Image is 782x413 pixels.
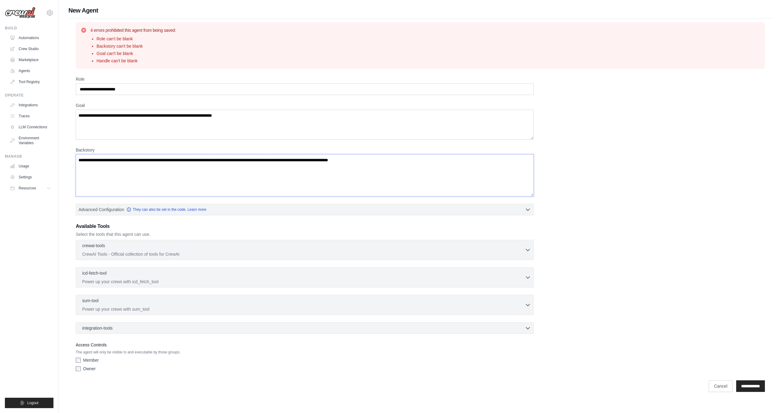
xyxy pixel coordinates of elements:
[76,231,534,237] p: Select the tools that this agent can use.
[76,204,533,215] button: Advanced Configuration They can also be set in the code. Learn more
[7,55,53,65] a: Marketplace
[5,26,53,31] div: Build
[97,58,176,64] li: Handle can't be blank
[27,400,38,405] span: Logout
[7,161,53,171] a: Usage
[7,172,53,182] a: Settings
[97,36,176,42] li: Role can't be blank
[76,341,534,349] label: Access Controls
[7,66,53,76] a: Agents
[5,93,53,98] div: Operate
[76,102,534,108] label: Goal
[709,380,733,392] a: Cancel
[97,50,176,57] li: Goal can't be blank
[7,122,53,132] a: LLM Connections
[83,366,96,372] label: Owner
[82,298,99,304] p: sum-tool
[5,7,35,19] img: Logo
[5,154,53,159] div: Manage
[7,111,53,121] a: Traces
[76,223,534,230] h3: Available Tools
[19,186,36,191] span: Resources
[82,243,105,249] p: crewai-tools
[76,76,534,82] label: Role
[97,43,176,49] li: Backstory can't be blank
[82,325,113,331] span: integration-tools
[7,100,53,110] a: Integrations
[79,298,531,312] button: sum-tool Power up your crews with sum_tool
[79,325,531,331] button: integration-tools
[82,251,525,257] p: CrewAI Tools - Official collection of tools for CrewAI
[126,207,206,212] a: They can also be set in the code. Learn more
[76,350,534,355] p: The agent will only be visible to and executable by those groups.
[7,33,53,43] a: Automations
[79,270,531,285] button: icd-fetch-tool Power up your crews with icd_fetch_tool
[90,27,176,33] h3: 4 errors prohibited this agent from being saved:
[76,147,534,153] label: Backstory
[79,206,124,213] span: Advanced Configuration
[7,77,53,87] a: Tool Registry
[82,306,525,312] p: Power up your crews with sum_tool
[7,133,53,148] a: Environment Variables
[83,357,99,363] label: Member
[5,398,53,408] button: Logout
[68,6,772,15] h1: New Agent
[82,279,525,285] p: Power up your crews with icd_fetch_tool
[7,183,53,193] button: Resources
[79,243,531,257] button: crewai-tools CrewAI Tools - Official collection of tools for CrewAI
[82,270,107,276] p: icd-fetch-tool
[7,44,53,54] a: Crew Studio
